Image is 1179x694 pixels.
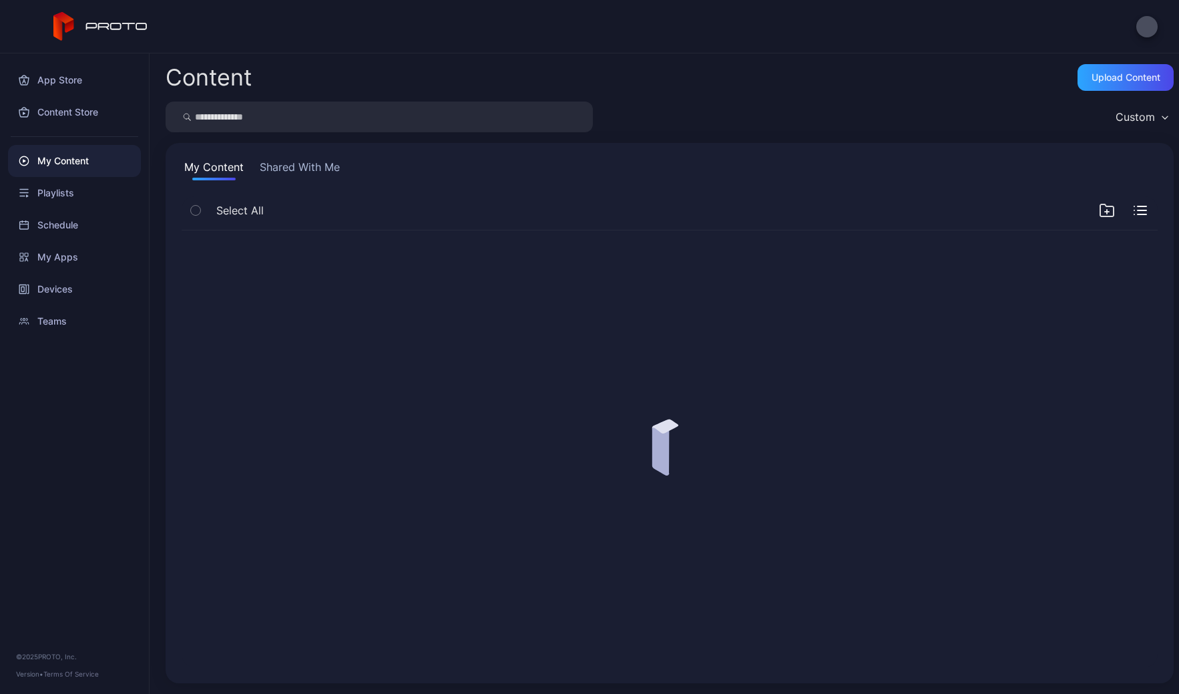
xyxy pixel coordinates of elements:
[166,66,252,89] div: Content
[8,177,141,209] a: Playlists
[8,305,141,337] a: Teams
[8,64,141,96] a: App Store
[1078,64,1174,91] button: Upload Content
[216,202,264,218] span: Select All
[182,159,246,180] button: My Content
[8,273,141,305] a: Devices
[1116,110,1155,124] div: Custom
[16,670,43,678] span: Version •
[1109,102,1174,132] button: Custom
[8,96,141,128] a: Content Store
[16,651,133,662] div: © 2025 PROTO, Inc.
[8,209,141,241] a: Schedule
[1092,72,1160,83] div: Upload Content
[8,241,141,273] a: My Apps
[257,159,342,180] button: Shared With Me
[43,670,99,678] a: Terms Of Service
[8,145,141,177] a: My Content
